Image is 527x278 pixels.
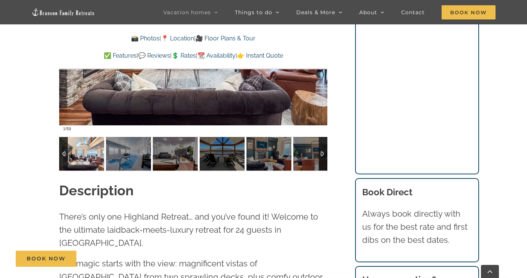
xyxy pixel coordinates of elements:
[161,35,194,42] a: 📍 Location
[442,5,496,19] span: Book Now
[197,52,236,59] a: 📆 Availability
[200,137,245,171] img: Highland-Retreat-vacation-home-rental-Table-Rock-Lake-84-scaled.jpg-nggid03315-ngg0dyn-120x90-00f...
[104,52,137,59] a: ✅ Features
[131,35,160,42] a: 📸 Photos
[59,212,318,248] span: There’s only one Highland Retreat… and you’ve found it! Welcome to the ultimate laidback-meets-lu...
[235,10,272,15] span: Things to do
[246,137,291,171] img: Highland-Retreat-at-Table-Rock-Lake-3005-Edit-scaled.jpg-nggid042938-ngg0dyn-120x90-00f0w010c011r...
[237,52,283,59] a: 👉 Instant Quote
[362,207,472,247] p: Always book directly with us for the best rate and first dibs on the best dates.
[172,52,196,59] a: 💲 Rates
[27,256,66,262] span: Book Now
[163,10,211,15] span: Vacation homes
[359,10,377,15] span: About
[362,187,412,198] b: Book Direct
[196,35,255,42] a: 🎥 Floor Plans & Tour
[59,183,134,198] strong: Description
[138,52,170,59] a: 💬 Reviews
[31,8,95,16] img: Branson Family Retreats Logo
[59,137,104,171] img: Highland-Retreat-at-Table-Rock-Lake-3021-scaled.jpg-nggid042947-ngg0dyn-120x90-00f0w010c011r110f1...
[293,137,338,171] img: Highland-Retreat-at-Table-Rock-Lake-3006-Edit-scaled.jpg-nggid042939-ngg0dyn-120x90-00f0w010c011r...
[296,10,335,15] span: Deals & More
[401,10,425,15] span: Contact
[153,137,198,171] img: Highland-Retreat-vacation-home-rental-Table-Rock-Lake-50-scaled.jpg-nggid03287-ngg0dyn-120x90-00f...
[106,137,151,171] img: Highland-Retreat-vacation-home-rental-Table-Rock-Lake-68-scaled.jpg-nggid03305-ngg0dyn-120x90-00f...
[59,51,327,61] p: | | | |
[59,34,327,43] p: | |
[16,251,76,267] a: Book Now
